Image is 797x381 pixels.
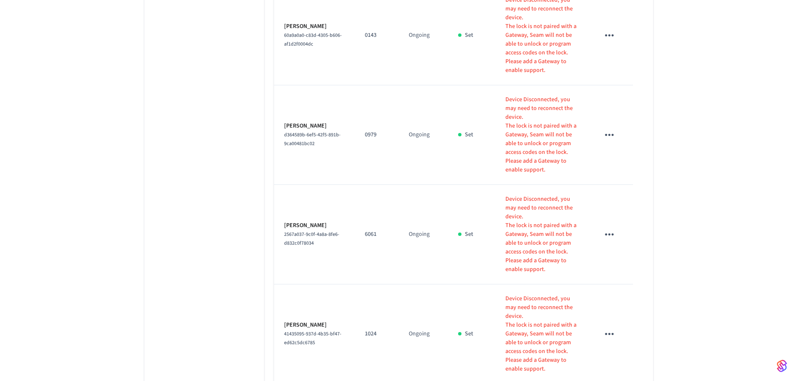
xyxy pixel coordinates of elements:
[505,195,579,221] p: Device Disconnected, you may need to reconnect the device.
[365,330,389,338] p: 1024
[284,122,345,130] p: [PERSON_NAME]
[465,330,473,338] p: Set
[365,230,389,239] p: 6061
[284,221,345,230] p: [PERSON_NAME]
[505,321,579,373] p: The lock is not paired with a Gateway, Seam will not be able to unlock or program access codes on...
[777,359,787,373] img: SeamLogoGradient.69752ec5.svg
[284,32,342,48] span: 60a9a0a0-c83d-4305-b606-af1d2f0004dc
[284,321,345,330] p: [PERSON_NAME]
[284,330,341,346] span: 41435095-937d-4b35-bf47-ed62c5dc6785
[505,221,579,274] p: The lock is not paired with a Gateway, Seam will not be able to unlock or program access codes on...
[284,22,345,31] p: [PERSON_NAME]
[365,31,389,40] p: 0143
[284,131,341,147] span: d364589b-6ef5-42f5-891b-9ca00481bc02
[505,95,579,122] p: Device Disconnected, you may need to reconnect the device.
[465,31,473,40] p: Set
[465,130,473,139] p: Set
[505,294,579,321] p: Device Disconnected, you may need to reconnect the device.
[365,130,389,139] p: 0979
[465,230,473,239] p: Set
[284,231,339,247] span: 2567a037-9c0f-4a8a-8fe6-d832c0f78034
[505,122,579,174] p: The lock is not paired with a Gateway, Seam will not be able to unlock or program access codes on...
[399,85,448,185] td: Ongoing
[399,185,448,284] td: Ongoing
[505,22,579,75] p: The lock is not paired with a Gateway, Seam will not be able to unlock or program access codes on...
